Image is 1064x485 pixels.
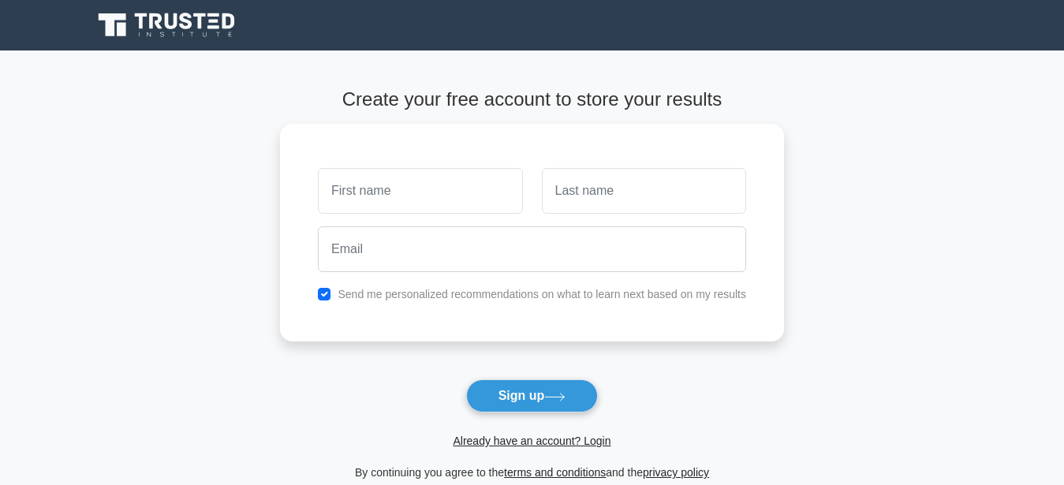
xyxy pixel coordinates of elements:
label: Send me personalized recommendations on what to learn next based on my results [338,288,746,300]
a: Already have an account? Login [453,435,610,447]
h4: Create your free account to store your results [280,88,784,111]
a: terms and conditions [504,466,606,479]
div: By continuing you agree to the and the [271,463,793,482]
button: Sign up [466,379,599,412]
a: privacy policy [643,466,709,479]
input: Email [318,226,746,272]
input: First name [318,168,522,214]
input: Last name [542,168,746,214]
